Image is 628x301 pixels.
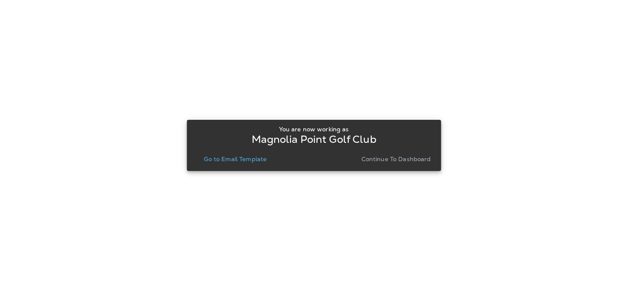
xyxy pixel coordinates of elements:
[204,156,267,162] p: Go to Email Template
[200,153,270,165] button: Go to Email Template
[279,126,349,133] p: You are now working as
[361,156,431,162] p: Continue to Dashboard
[252,136,376,143] p: Magnolia Point Golf Club
[358,153,434,165] button: Continue to Dashboard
